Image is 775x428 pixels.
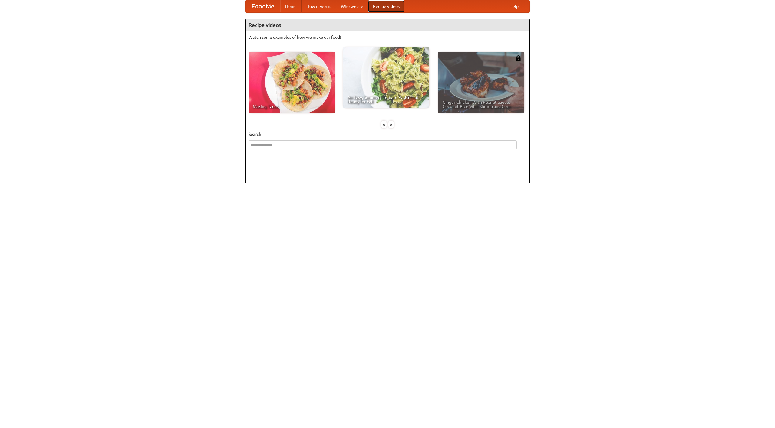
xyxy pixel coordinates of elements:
a: Recipe videos [368,0,404,12]
a: FoodMe [246,0,280,12]
span: Making Tacos [253,104,330,109]
div: » [388,121,394,128]
p: Watch some examples of how we make our food! [249,34,526,40]
a: Making Tacos [249,52,335,113]
div: « [381,121,387,128]
span: An Easy, Summery Tomato Pasta That's Ready for Fall [348,95,425,104]
a: An Easy, Summery Tomato Pasta That's Ready for Fall [343,47,429,108]
a: How it works [302,0,336,12]
h4: Recipe videos [246,19,529,31]
a: Home [280,0,302,12]
a: Who we are [336,0,368,12]
img: 483408.png [515,55,521,61]
a: Help [505,0,523,12]
h5: Search [249,131,526,137]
